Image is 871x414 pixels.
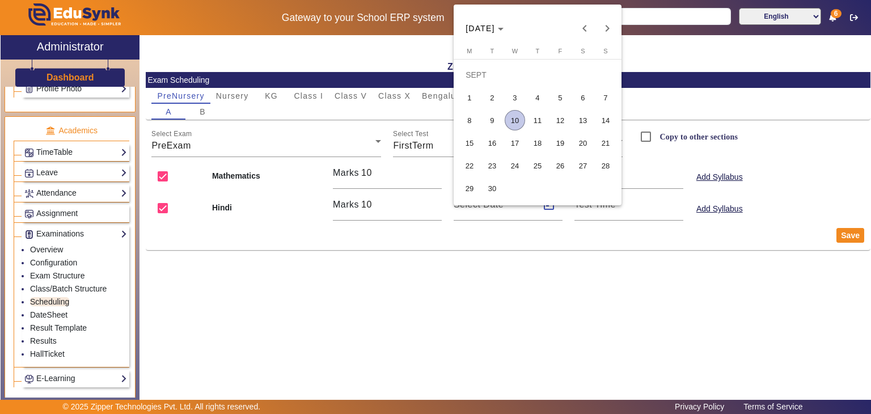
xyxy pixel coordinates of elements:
button: 13 September 2025 [572,109,594,132]
button: 23 September 2025 [481,154,504,177]
button: 5 September 2025 [549,86,572,109]
button: 12 September 2025 [549,109,572,132]
span: 27 [573,155,593,176]
span: S [603,48,607,54]
button: 17 September 2025 [504,132,526,154]
span: 11 [527,110,548,130]
button: Previous month [573,17,596,40]
span: 2 [482,87,502,108]
button: 20 September 2025 [572,132,594,154]
span: 10 [505,110,525,130]
button: 8 September 2025 [458,109,481,132]
button: 2 September 2025 [481,86,504,109]
span: 6 [573,87,593,108]
td: SEPT [458,64,617,86]
button: 22 September 2025 [458,154,481,177]
span: 5 [550,87,570,108]
span: 7 [595,87,616,108]
span: 28 [595,155,616,176]
button: Next month [596,17,619,40]
button: 3 September 2025 [504,86,526,109]
button: 1 September 2025 [458,86,481,109]
button: 25 September 2025 [526,154,549,177]
span: 15 [459,133,480,153]
span: 9 [482,110,502,130]
button: 26 September 2025 [549,154,572,177]
button: 16 September 2025 [481,132,504,154]
button: 15 September 2025 [458,132,481,154]
button: 30 September 2025 [481,177,504,200]
span: 17 [505,133,525,153]
span: 18 [527,133,548,153]
span: 12 [550,110,570,130]
span: 3 [505,87,525,108]
span: 23 [482,155,502,176]
button: 18 September 2025 [526,132,549,154]
span: M [467,48,472,54]
button: 28 September 2025 [594,154,617,177]
button: 4 September 2025 [526,86,549,109]
button: 27 September 2025 [572,154,594,177]
span: W [512,48,518,54]
button: 11 September 2025 [526,109,549,132]
span: 21 [595,133,616,153]
span: 24 [505,155,525,176]
button: 6 September 2025 [572,86,594,109]
span: 4 [527,87,548,108]
button: Choose month and year [461,18,508,39]
span: 19 [550,133,570,153]
span: 29 [459,178,480,198]
span: 26 [550,155,570,176]
span: 22 [459,155,480,176]
span: T [491,48,494,54]
span: 14 [595,110,616,130]
button: 24 September 2025 [504,154,526,177]
span: 16 [482,133,502,153]
span: 13 [573,110,593,130]
button: 21 September 2025 [594,132,617,154]
span: 25 [527,155,548,176]
button: 14 September 2025 [594,109,617,132]
button: 9 September 2025 [481,109,504,132]
button: 19 September 2025 [549,132,572,154]
span: 1 [459,87,480,108]
span: 20 [573,133,593,153]
button: 29 September 2025 [458,177,481,200]
span: S [581,48,585,54]
span: 30 [482,178,502,198]
span: F [559,48,563,54]
span: T [536,48,540,54]
span: [DATE] [466,24,495,33]
span: 8 [459,110,480,130]
button: 10 September 2025 [504,109,526,132]
button: 7 September 2025 [594,86,617,109]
